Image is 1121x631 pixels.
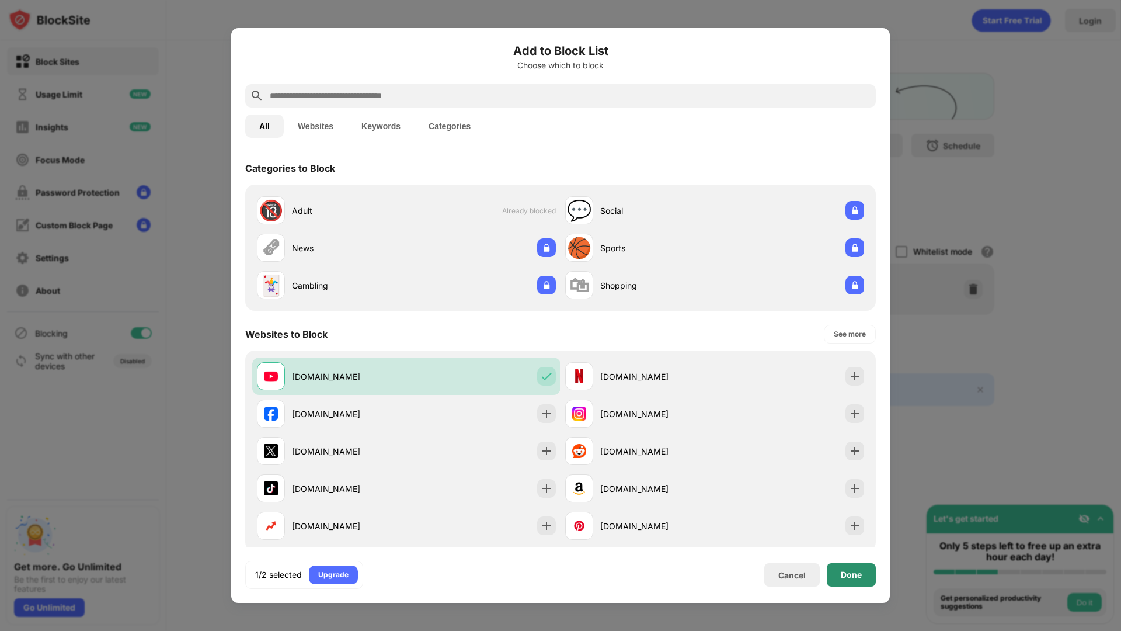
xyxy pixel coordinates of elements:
button: Categories [415,115,485,138]
h6: Add to Block List [245,42,876,60]
img: favicons [572,519,586,533]
div: 1/2 selected [255,569,302,581]
div: [DOMAIN_NAME] [600,408,715,420]
div: [DOMAIN_NAME] [600,483,715,495]
img: search.svg [250,89,264,103]
div: [DOMAIN_NAME] [600,370,715,383]
img: favicons [264,444,278,458]
div: [DOMAIN_NAME] [292,370,406,383]
img: favicons [572,407,586,421]
div: 🃏 [259,273,283,297]
img: favicons [264,369,278,383]
div: Categories to Block [245,162,335,174]
span: Already blocked [502,206,556,215]
div: 🛍 [569,273,589,297]
div: 🗞 [261,236,281,260]
div: [DOMAIN_NAME] [292,483,406,495]
div: News [292,242,406,254]
div: Done [841,570,862,580]
div: [DOMAIN_NAME] [292,408,406,420]
button: Websites [284,115,347,138]
div: 🔞 [259,199,283,223]
div: Social [600,204,715,217]
div: Adult [292,204,406,217]
div: [DOMAIN_NAME] [292,445,406,457]
img: favicons [264,519,278,533]
button: All [245,115,284,138]
div: 🏀 [567,236,591,260]
div: [DOMAIN_NAME] [600,520,715,532]
img: favicons [572,369,586,383]
img: favicons [264,407,278,421]
div: [DOMAIN_NAME] [292,520,406,532]
div: Websites to Block [245,328,328,340]
div: Choose which to block [245,61,876,70]
div: Sports [600,242,715,254]
div: Upgrade [318,569,349,581]
img: favicons [572,481,586,495]
div: Gambling [292,279,406,292]
div: Cancel [778,570,806,580]
div: Shopping [600,279,715,292]
div: See more [834,328,866,340]
button: Keywords [347,115,415,138]
div: [DOMAIN_NAME] [600,445,715,457]
div: 💬 [567,199,591,223]
img: favicons [572,444,586,458]
img: favicons [264,481,278,495]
